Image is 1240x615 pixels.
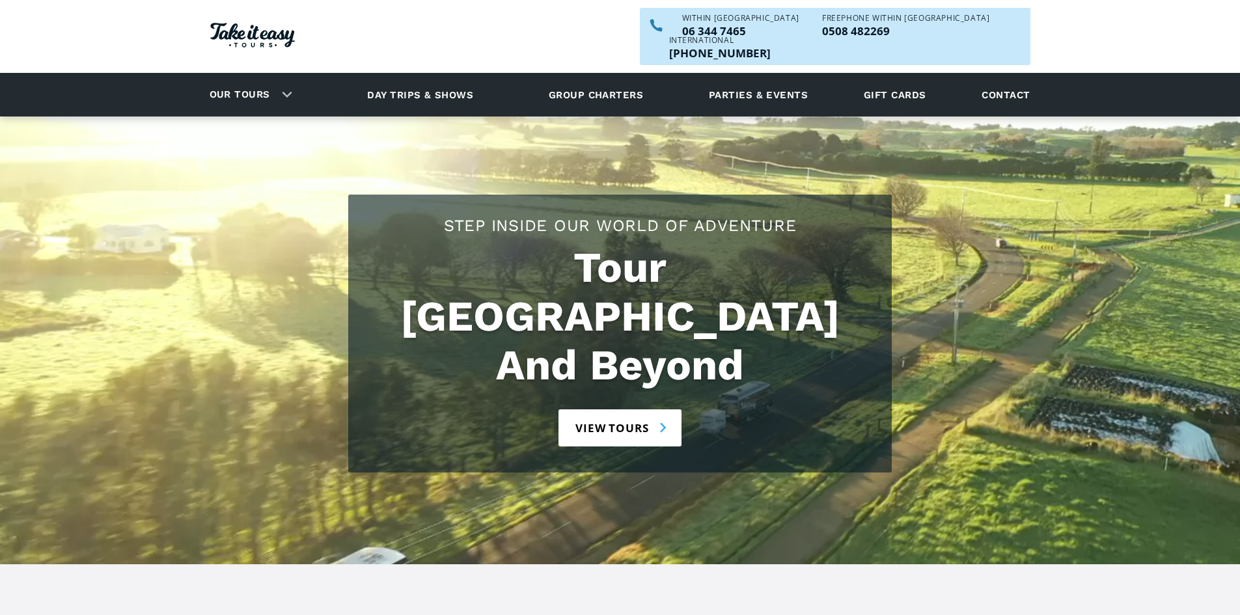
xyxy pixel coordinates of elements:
[822,25,989,36] a: Call us freephone within NZ on 0508482269
[669,48,771,59] a: Call us outside of NZ on +6463447465
[210,23,295,48] img: Take it easy Tours logo
[351,77,489,113] a: Day trips & shows
[822,25,989,36] p: 0508 482269
[682,25,799,36] a: Call us within NZ on 063447465
[532,77,659,113] a: Group charters
[558,409,682,446] a: View tours
[682,14,799,22] div: WITHIN [GEOGRAPHIC_DATA]
[210,16,295,57] a: Homepage
[669,48,771,59] p: [PHONE_NUMBER]
[822,14,989,22] div: Freephone WITHIN [GEOGRAPHIC_DATA]
[361,214,879,237] h2: Step Inside Our World Of Adventure
[682,25,799,36] p: 06 344 7465
[194,77,303,113] div: Our tours
[361,243,879,390] h1: Tour [GEOGRAPHIC_DATA] And Beyond
[702,77,814,113] a: Parties & events
[669,36,771,44] div: International
[857,77,933,113] a: Gift cards
[975,77,1036,113] a: Contact
[200,79,280,110] a: Our tours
